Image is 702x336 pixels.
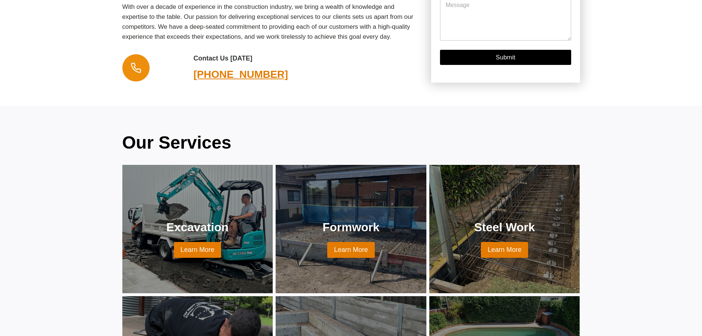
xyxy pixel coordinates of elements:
button: Submit [440,49,571,65]
p: With over a decade of experience in the construction industry, we bring a wealth of knowledge and... [122,2,420,42]
h2: Our Services [122,129,580,156]
h6: Contact Us [DATE] [193,53,312,63]
a: [PHONE_NUMBER] [193,67,312,82]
